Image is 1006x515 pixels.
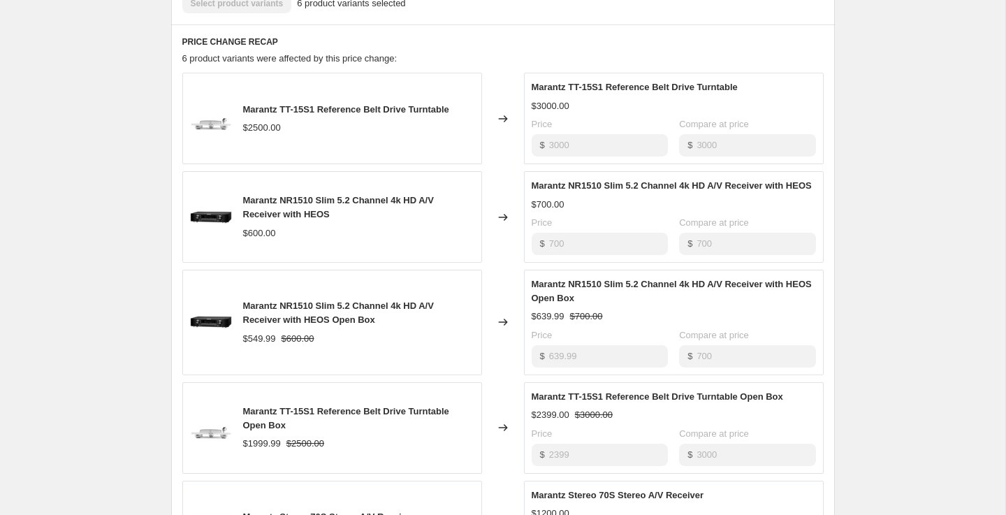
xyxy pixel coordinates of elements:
span: Marantz NR1510 Slim 5.2 Channel 4k HD A/V Receiver with HEOS [532,180,812,191]
div: $639.99 [532,310,564,324]
span: Marantz Stereo 70S Stereo A/V Receiver [532,490,704,500]
span: Marantz NR1510 Slim 5.2 Channel 4k HD A/V Receiver with HEOS Open Box [243,300,434,325]
span: Compare at price [679,119,749,129]
div: $600.00 [243,226,276,240]
span: $ [540,449,545,460]
span: Compare at price [679,217,749,228]
span: $ [687,238,692,249]
span: Price [532,119,553,129]
div: $3000.00 [532,99,569,113]
strike: $600.00 [282,332,314,346]
span: Marantz TT-15S1 Reference Belt Drive Turntable [243,104,449,115]
img: NR1510_00aab59f-eed6-4128-89cb-2c8acaeb3426_80x.jpg [190,301,232,343]
span: $ [540,238,545,249]
div: $1999.99 [243,437,281,451]
span: Marantz NR1510 Slim 5.2 Channel 4k HD A/V Receiver with HEOS Open Box [532,279,812,303]
span: $ [687,449,692,460]
strike: $2500.00 [286,437,324,451]
div: $700.00 [532,198,564,212]
span: Compare at price [679,330,749,340]
span: $ [540,140,545,150]
span: Marantz TT-15S1 Reference Belt Drive Turntable Open Box [532,391,783,402]
img: NR1510_80x.jpg [190,196,232,238]
span: Price [532,428,553,439]
span: Price [532,330,553,340]
span: $ [540,351,545,361]
span: $ [687,351,692,361]
span: $ [687,140,692,150]
img: TT15S1_Image_studio-001-front_25414ae0-2ffe-4f79-94be-97e5b99872bc_80x.png [190,407,232,449]
img: TT15S1_Image_studio-001-front_80x.png [190,98,232,140]
strike: $3000.00 [575,408,613,422]
span: Marantz TT-15S1 Reference Belt Drive Turntable [532,82,738,92]
span: Marantz NR1510 Slim 5.2 Channel 4k HD A/V Receiver with HEOS [243,195,434,219]
strike: $700.00 [570,310,603,324]
h6: PRICE CHANGE RECAP [182,36,824,48]
span: Price [532,217,553,228]
div: $549.99 [243,332,276,346]
span: Marantz TT-15S1 Reference Belt Drive Turntable Open Box [243,406,449,430]
span: 6 product variants were affected by this price change: [182,53,398,64]
div: $2399.00 [532,408,569,422]
span: Compare at price [679,428,749,439]
div: $2500.00 [243,121,281,135]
